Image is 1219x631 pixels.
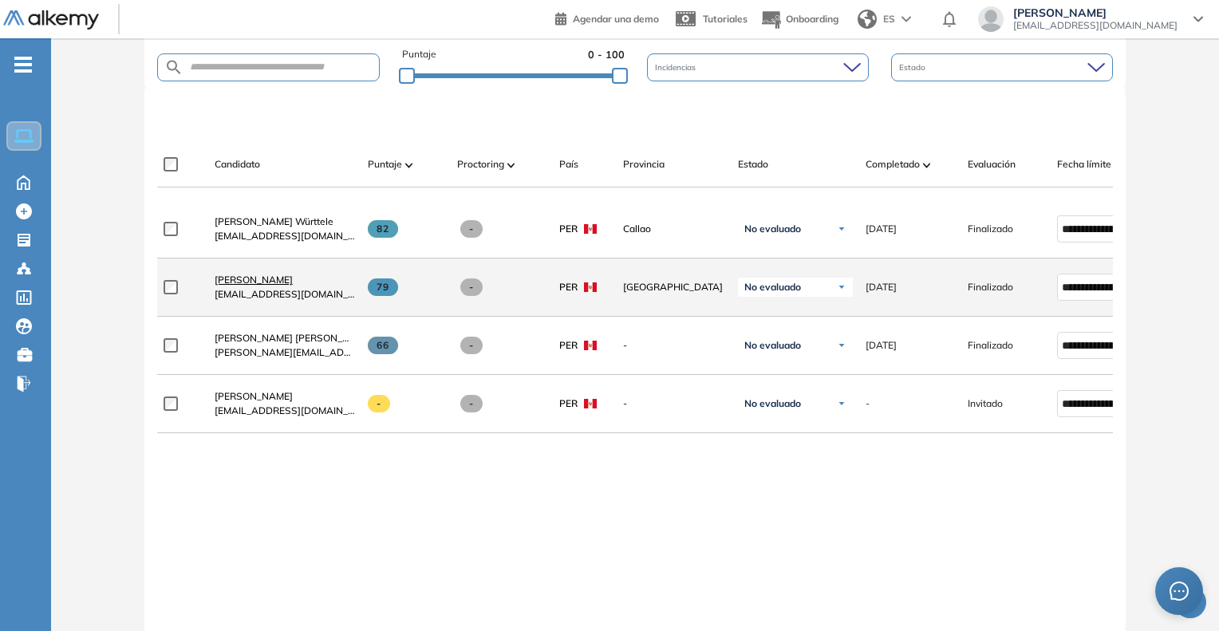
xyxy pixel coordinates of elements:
[164,57,183,77] img: SEARCH_ALT
[837,341,846,350] img: Ícono de flecha
[623,338,725,353] span: -
[457,157,504,172] span: Proctoring
[584,341,597,350] img: PER
[559,280,578,294] span: PER
[460,337,483,354] span: -
[866,157,920,172] span: Completado
[584,224,597,234] img: PER
[968,396,1003,411] span: Invitado
[215,331,355,345] a: [PERSON_NAME] [PERSON_NAME]
[368,395,391,412] span: -
[507,163,515,168] img: [missing "en.ARROW_ALT" translation]
[215,229,355,243] span: [EMAIL_ADDRESS][DOMAIN_NAME]
[215,345,355,360] span: [PERSON_NAME][EMAIL_ADDRESS][DOMAIN_NAME]
[738,157,768,172] span: Estado
[744,397,801,410] span: No evaluado
[559,157,578,172] span: País
[866,338,897,353] span: [DATE]
[402,47,436,62] span: Puntaje
[559,222,578,236] span: PER
[655,61,699,73] span: Incidencias
[760,2,838,37] button: Onboarding
[968,157,1016,172] span: Evaluación
[968,338,1013,353] span: Finalizado
[891,53,1113,81] div: Estado
[215,389,355,404] a: [PERSON_NAME]
[1170,582,1189,601] span: message
[623,396,725,411] span: -
[584,282,597,292] img: PER
[866,222,897,236] span: [DATE]
[837,399,846,408] img: Ícono de flecha
[573,13,659,25] span: Agendar una demo
[368,278,399,296] span: 79
[215,404,355,418] span: [EMAIL_ADDRESS][DOMAIN_NAME]
[215,274,293,286] span: [PERSON_NAME]
[623,222,725,236] span: Callao
[14,63,32,66] i: -
[368,157,402,172] span: Puntaje
[215,215,333,227] span: [PERSON_NAME] Württele
[1057,157,1111,172] span: Fecha límite
[899,61,929,73] span: Estado
[837,282,846,292] img: Ícono de flecha
[555,8,659,27] a: Agendar una demo
[3,10,99,30] img: Logo
[786,13,838,25] span: Onboarding
[215,273,355,287] a: [PERSON_NAME]
[968,222,1013,236] span: Finalizado
[866,396,870,411] span: -
[368,337,399,354] span: 66
[744,339,801,352] span: No evaluado
[837,224,846,234] img: Ícono de flecha
[584,399,597,408] img: PER
[1013,19,1178,32] span: [EMAIL_ADDRESS][DOMAIN_NAME]
[883,12,895,26] span: ES
[923,163,931,168] img: [missing "en.ARROW_ALT" translation]
[866,280,897,294] span: [DATE]
[744,223,801,235] span: No evaluado
[215,157,260,172] span: Candidato
[647,53,869,81] div: Incidencias
[703,13,748,25] span: Tutoriales
[1013,6,1178,19] span: [PERSON_NAME]
[215,332,373,344] span: [PERSON_NAME] [PERSON_NAME]
[460,395,483,412] span: -
[460,278,483,296] span: -
[215,215,355,229] a: [PERSON_NAME] Württele
[368,220,399,238] span: 82
[460,220,483,238] span: -
[588,47,625,62] span: 0 - 100
[968,280,1013,294] span: Finalizado
[623,280,725,294] span: [GEOGRAPHIC_DATA]
[405,163,413,168] img: [missing "en.ARROW_ALT" translation]
[901,16,911,22] img: arrow
[215,390,293,402] span: [PERSON_NAME]
[559,396,578,411] span: PER
[858,10,877,29] img: world
[623,157,665,172] span: Provincia
[559,338,578,353] span: PER
[744,281,801,294] span: No evaluado
[215,287,355,302] span: [EMAIL_ADDRESS][DOMAIN_NAME]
